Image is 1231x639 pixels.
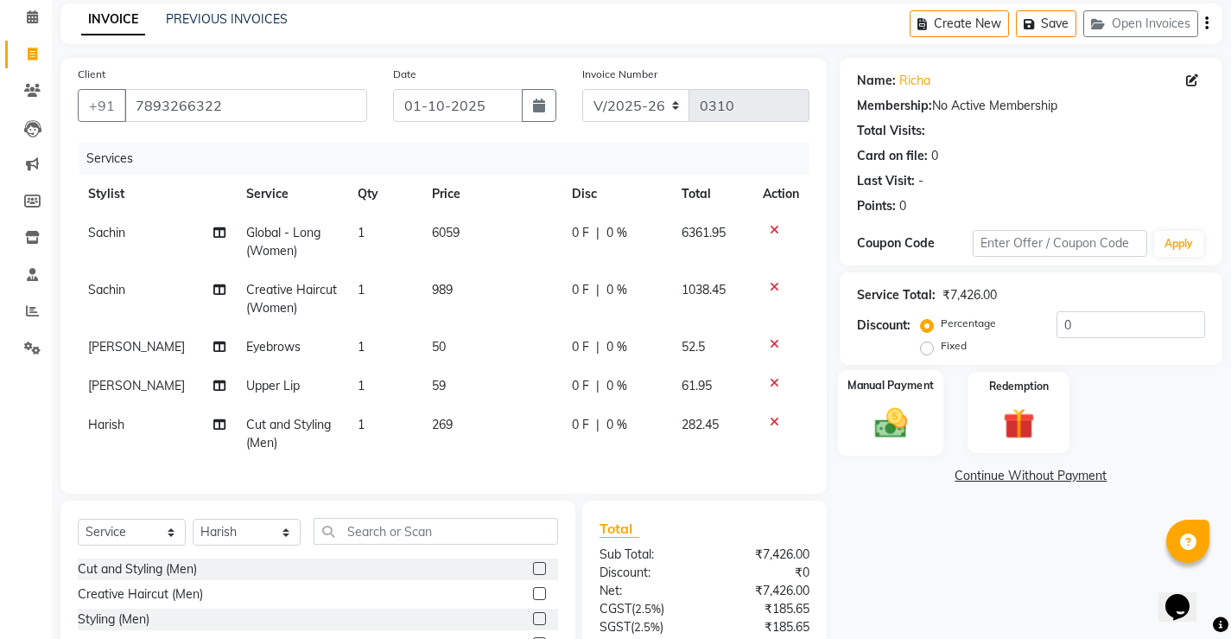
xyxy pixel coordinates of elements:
[899,72,930,90] a: Richa
[857,316,911,335] div: Discount:
[562,175,671,214] th: Disc
[314,518,558,545] input: Search or Scan
[572,281,589,299] span: 0 F
[587,582,704,600] div: Net:
[899,197,906,215] div: 0
[166,11,288,27] a: PREVIOUS INVOICES
[1016,10,1076,37] button: Save
[596,416,600,434] span: |
[246,378,300,393] span: Upper Lip
[358,378,365,393] span: 1
[78,67,105,82] label: Client
[600,520,639,538] span: Total
[587,546,704,564] div: Sub Total:
[671,175,752,214] th: Total
[989,379,1049,394] label: Redemption
[941,316,996,331] label: Percentage
[88,378,185,393] span: [PERSON_NAME]
[606,281,627,299] span: 0 %
[606,224,627,242] span: 0 %
[358,225,365,240] span: 1
[857,97,1205,115] div: No Active Membership
[993,405,1044,444] img: _gift.svg
[606,416,627,434] span: 0 %
[246,339,301,355] span: Eyebrows
[246,417,331,450] span: Cut and Styling (Men)
[634,620,660,634] span: 2.5%
[596,377,600,395] span: |
[432,378,446,393] span: 59
[596,338,600,356] span: |
[246,225,320,259] span: Global - Long (Women)
[857,122,925,140] div: Total Visits:
[572,338,589,356] span: 0 F
[88,417,124,432] span: Harish
[857,147,928,165] div: Card on file:
[857,97,932,115] div: Membership:
[78,560,197,578] div: Cut and Styling (Men)
[596,224,600,242] span: |
[704,600,822,618] div: ₹185.65
[422,175,562,214] th: Price
[847,377,934,393] label: Manual Payment
[358,339,365,355] span: 1
[704,546,822,564] div: ₹7,426.00
[682,378,712,393] span: 61.95
[347,175,422,214] th: Qty
[596,281,600,299] span: |
[587,618,704,636] div: ( )
[857,286,936,304] div: Service Total:
[572,224,589,242] span: 0 F
[1154,231,1203,257] button: Apply
[973,230,1147,257] input: Enter Offer / Coupon Code
[704,618,822,636] div: ₹185.65
[864,404,917,441] img: _cash.svg
[704,564,822,582] div: ₹0
[246,282,337,316] span: Creative Haircut (Women)
[432,339,446,355] span: 50
[682,282,726,297] span: 1038.45
[88,225,125,240] span: Sachin
[682,417,719,432] span: 282.45
[393,67,416,82] label: Date
[79,143,822,175] div: Services
[78,585,203,604] div: Creative Haircut (Men)
[606,338,627,356] span: 0 %
[124,89,367,122] input: Search by Name/Mobile/Email/Code
[81,4,145,35] a: INVOICE
[857,72,896,90] div: Name:
[910,10,1009,37] button: Create New
[236,175,347,214] th: Service
[1158,570,1214,622] iframe: chat widget
[358,282,365,297] span: 1
[931,147,938,165] div: 0
[600,601,631,617] span: CGST
[78,610,149,629] div: Styling (Men)
[941,338,967,354] label: Fixed
[572,416,589,434] span: 0 F
[682,339,705,355] span: 52.5
[88,282,125,297] span: Sachin
[918,172,923,190] div: -
[857,197,896,215] div: Points:
[587,564,704,582] div: Discount:
[857,234,973,252] div: Coupon Code
[704,582,822,600] div: ₹7,426.00
[587,600,704,618] div: ( )
[582,67,657,82] label: Invoice Number
[606,377,627,395] span: 0 %
[942,286,997,304] div: ₹7,426.00
[88,339,185,355] span: [PERSON_NAME]
[752,175,809,214] th: Action
[78,89,126,122] button: +91
[432,282,453,297] span: 989
[432,417,453,432] span: 269
[843,467,1219,485] a: Continue Without Payment
[432,225,460,240] span: 6059
[572,377,589,395] span: 0 F
[78,175,236,214] th: Stylist
[1083,10,1198,37] button: Open Invoices
[358,417,365,432] span: 1
[635,602,661,616] span: 2.5%
[600,619,631,635] span: SGST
